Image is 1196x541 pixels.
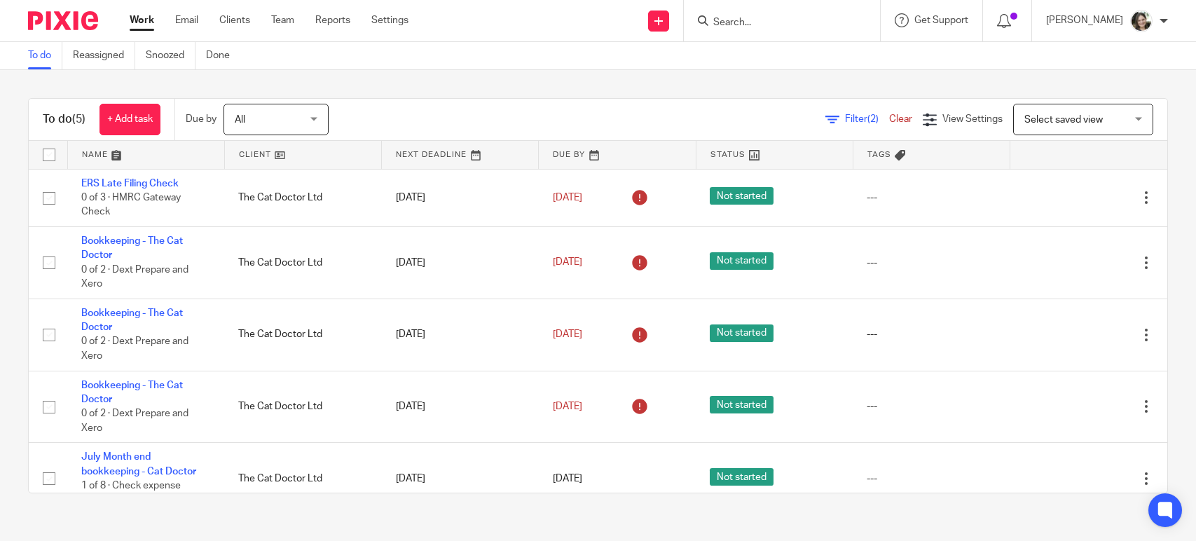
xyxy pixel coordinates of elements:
[81,265,188,289] span: 0 of 2 · Dext Prepare and Xero
[81,381,183,404] a: Bookkeeping - The Cat Doctor
[99,104,160,135] a: + Add task
[43,112,85,127] h1: To do
[224,169,381,226] td: The Cat Doctor Ltd
[1130,10,1153,32] img: barbara-raine-.jpg
[382,443,539,514] td: [DATE]
[81,193,181,217] span: 0 of 3 · HMRC Gateway Check
[867,472,996,486] div: ---
[710,252,774,270] span: Not started
[28,11,98,30] img: Pixie
[72,114,85,125] span: (5)
[81,236,183,260] a: Bookkeeping - The Cat Doctor
[914,15,968,25] span: Get Support
[710,324,774,342] span: Not started
[382,371,539,443] td: [DATE]
[219,13,250,27] a: Clients
[28,42,62,69] a: To do
[867,256,996,270] div: ---
[382,226,539,299] td: [DATE]
[175,13,198,27] a: Email
[1046,13,1123,27] p: [PERSON_NAME]
[382,169,539,226] td: [DATE]
[81,409,188,433] span: 0 of 2 · Dext Prepare and Xero
[224,371,381,443] td: The Cat Doctor Ltd
[146,42,195,69] a: Snoozed
[553,329,582,339] span: [DATE]
[81,337,188,362] span: 0 of 2 · Dext Prepare and Xero
[710,396,774,413] span: Not started
[224,226,381,299] td: The Cat Doctor Ltd
[224,443,381,514] td: The Cat Doctor Ltd
[81,481,202,505] span: 1 of 8 · Check expense claims have been published
[712,17,838,29] input: Search
[382,299,539,371] td: [DATE]
[73,42,135,69] a: Reassigned
[889,114,912,124] a: Clear
[224,299,381,371] td: The Cat Doctor Ltd
[81,179,179,189] a: ERS Late Filing Check
[867,151,891,158] span: Tags
[553,402,582,411] span: [DATE]
[553,193,582,203] span: [DATE]
[553,258,582,268] span: [DATE]
[942,114,1003,124] span: View Settings
[553,474,582,484] span: [DATE]
[186,112,216,126] p: Due by
[710,187,774,205] span: Not started
[81,308,183,332] a: Bookkeeping - The Cat Doctor
[867,114,879,124] span: (2)
[206,42,240,69] a: Done
[710,468,774,486] span: Not started
[371,13,408,27] a: Settings
[315,13,350,27] a: Reports
[867,191,996,205] div: ---
[271,13,294,27] a: Team
[867,327,996,341] div: ---
[845,114,889,124] span: Filter
[130,13,154,27] a: Work
[1024,115,1103,125] span: Select saved view
[81,452,196,476] a: July Month end bookkeeping - Cat Doctor
[867,399,996,413] div: ---
[235,115,245,125] span: All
